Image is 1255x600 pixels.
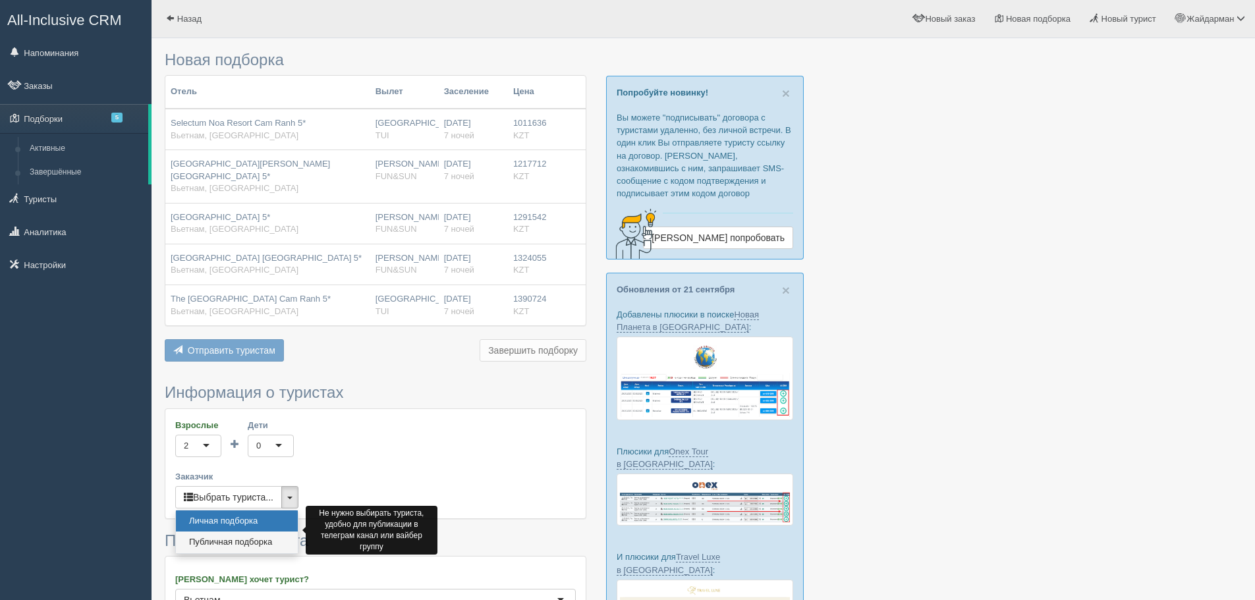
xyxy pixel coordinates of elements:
[171,212,270,222] span: [GEOGRAPHIC_DATA] 5*
[376,306,389,316] span: TUI
[171,294,331,304] span: The [GEOGRAPHIC_DATA] Cam Ranh 5*
[171,183,298,193] span: Вьетнам, [GEOGRAPHIC_DATA]
[175,470,576,483] label: Заказчик
[513,130,530,140] span: KZT
[1006,14,1071,24] span: Новая подборка
[513,294,547,304] span: 1390724
[782,86,790,100] button: Close
[177,14,202,24] span: Назад
[176,510,298,532] a: Личная подборка
[617,551,793,576] p: И плюсики для :
[370,76,439,109] th: Вылет
[256,439,261,452] div: 0
[176,532,298,553] a: Публичная подборка
[480,339,586,362] button: Завершить подборку
[782,283,790,297] button: Close
[444,117,503,142] div: [DATE]
[376,293,433,317] div: [GEOGRAPHIC_DATA]
[376,158,433,182] div: [PERSON_NAME]
[175,486,282,508] button: Выбрать туриста...
[444,158,503,182] div: [DATE]
[376,117,433,142] div: [GEOGRAPHIC_DATA]
[376,130,389,140] span: TUI
[188,345,275,356] span: Отправить туристам
[513,265,530,275] span: KZT
[444,306,474,316] span: 7 ночей
[165,532,308,549] span: Пожелания туриста
[513,212,547,222] span: 1291542
[439,76,508,109] th: Заселение
[165,384,586,401] h3: Информация о туристах
[111,113,123,123] span: 5
[165,339,284,362] button: Отправить туристам
[376,265,417,275] span: FUN&SUN
[175,419,221,431] label: Взрослые
[7,12,122,28] span: All-Inclusive CRM
[184,439,188,452] div: 2
[513,306,530,316] span: KZT
[617,308,793,333] p: Добавлены плюсики в поиске :
[376,252,433,277] div: [PERSON_NAME]
[171,159,330,181] span: [GEOGRAPHIC_DATA][PERSON_NAME] [GEOGRAPHIC_DATA] 5*
[925,14,975,24] span: Новый заказ
[24,161,148,184] a: Завершённые
[782,86,790,101] span: ×
[1,1,151,37] a: All-Inclusive CRM
[617,337,793,420] img: new-planet-%D0%BF%D1%96%D0%B4%D0%B1%D1%96%D1%80%D0%BA%D0%B0-%D1%81%D1%80%D0%BC-%D0%B4%D0%BB%D1%8F...
[444,130,474,140] span: 7 ночей
[165,76,370,109] th: Отель
[508,76,552,109] th: Цена
[607,207,659,260] img: creative-idea-2907357.png
[513,253,547,263] span: 1324055
[376,171,417,181] span: FUN&SUN
[1186,14,1234,24] span: Жайдарман
[782,283,790,298] span: ×
[617,474,793,526] img: onex-tour-proposal-crm-for-travel-agency.png
[306,506,437,555] div: Не нужно выбирать туриста, удобно для публикации в телеграм канал или вайбер группу
[643,227,793,249] a: [PERSON_NAME] попробовать
[513,118,547,128] span: 1011636
[444,265,474,275] span: 7 ночей
[513,171,530,181] span: KZT
[175,573,576,586] label: [PERSON_NAME] хочет турист?
[376,224,417,234] span: FUN&SUN
[165,51,586,68] h3: Новая подборка
[171,118,306,128] span: Selectum Noa Resort Cam Ranh 5*
[171,306,298,316] span: Вьетнам, [GEOGRAPHIC_DATA]
[171,130,298,140] span: Вьетнам, [GEOGRAPHIC_DATA]
[444,224,474,234] span: 7 ночей
[617,285,735,294] a: Обновления от 21 сентября
[376,211,433,236] div: [PERSON_NAME]
[444,293,503,317] div: [DATE]
[171,265,298,275] span: Вьетнам, [GEOGRAPHIC_DATA]
[248,419,294,431] label: Дети
[617,445,793,470] p: Плюсики для :
[171,253,362,263] span: [GEOGRAPHIC_DATA] [GEOGRAPHIC_DATA] 5*
[444,171,474,181] span: 7 ночей
[444,211,503,236] div: [DATE]
[617,86,793,99] p: Попробуйте новинку!
[513,159,547,169] span: 1217712
[444,252,503,277] div: [DATE]
[617,552,720,575] a: Travel Luxe в [GEOGRAPHIC_DATA]
[1102,14,1156,24] span: Новый турист
[24,137,148,161] a: Активные
[513,224,530,234] span: KZT
[171,224,298,234] span: Вьетнам, [GEOGRAPHIC_DATA]
[617,111,793,200] p: Вы можете "подписывать" договора с туристами удаленно, без личной встречи. В один клик Вы отправл...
